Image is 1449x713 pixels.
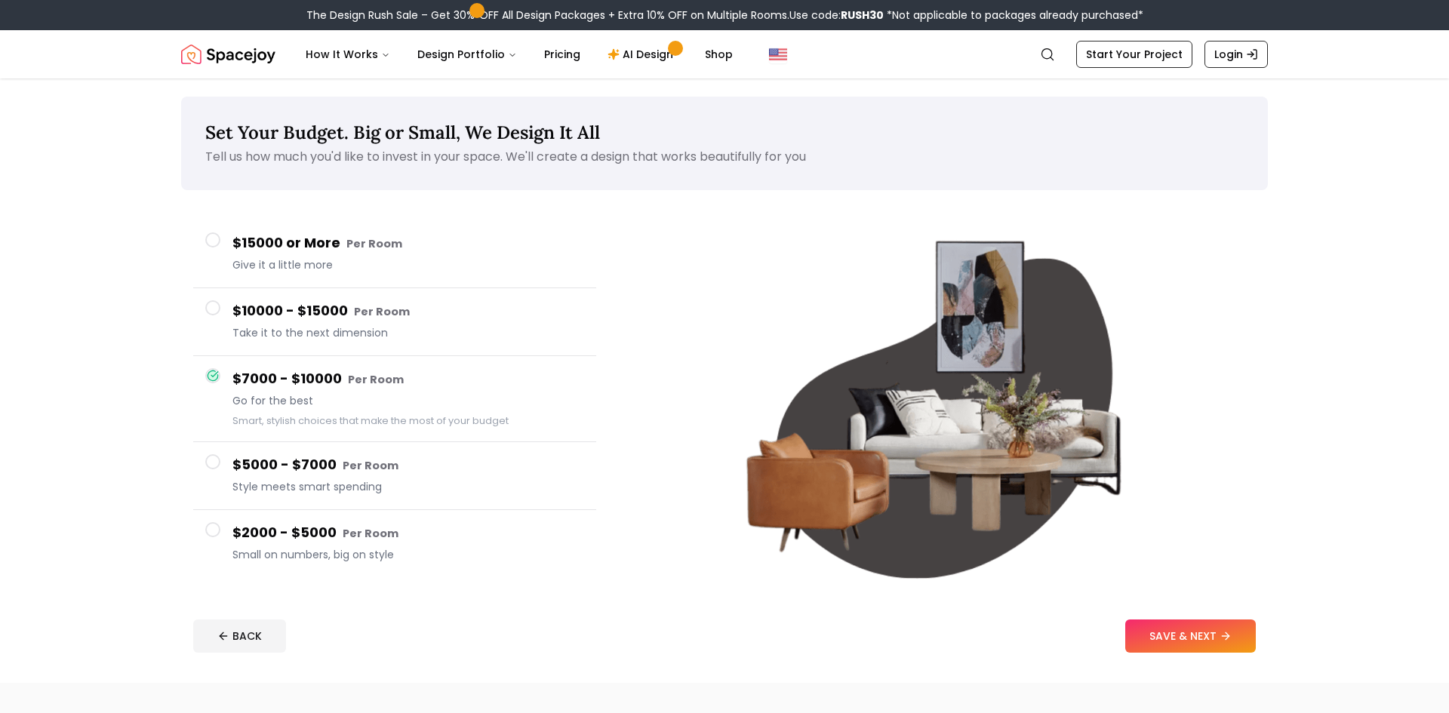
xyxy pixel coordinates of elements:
[232,368,584,390] h4: $7000 - $10000
[193,619,286,653] button: BACK
[769,45,787,63] img: United States
[232,479,584,494] span: Style meets smart spending
[789,8,884,23] span: Use code:
[306,8,1143,23] div: The Design Rush Sale – Get 30% OFF All Design Packages + Extra 10% OFF on Multiple Rooms.
[232,325,584,340] span: Take it to the next dimension
[193,220,596,288] button: $15000 or More Per RoomGive it a little more
[232,522,584,544] h4: $2000 - $5000
[884,8,1143,23] span: *Not applicable to packages already purchased*
[181,30,1268,78] nav: Global
[232,393,584,408] span: Go for the best
[294,39,745,69] nav: Main
[532,39,592,69] a: Pricing
[693,39,745,69] a: Shop
[405,39,529,69] button: Design Portfolio
[1125,619,1256,653] button: SAVE & NEXT
[294,39,402,69] button: How It Works
[181,39,275,69] img: Spacejoy Logo
[1204,41,1268,68] a: Login
[348,372,404,387] small: Per Room
[343,458,398,473] small: Per Room
[232,454,584,476] h4: $5000 - $7000
[193,442,596,510] button: $5000 - $7000 Per RoomStyle meets smart spending
[346,236,402,251] small: Per Room
[841,8,884,23] b: RUSH30
[595,39,690,69] a: AI Design
[232,300,584,322] h4: $10000 - $15000
[205,148,1244,166] p: Tell us how much you'd like to invest in your space. We'll create a design that works beautifully...
[205,121,600,144] span: Set Your Budget. Big or Small, We Design It All
[232,257,584,272] span: Give it a little more
[193,510,596,577] button: $2000 - $5000 Per RoomSmall on numbers, big on style
[232,414,509,427] small: Smart, stylish choices that make the most of your budget
[232,232,584,254] h4: $15000 or More
[181,39,275,69] a: Spacejoy
[193,288,596,356] button: $10000 - $15000 Per RoomTake it to the next dimension
[343,526,398,541] small: Per Room
[232,547,584,562] span: Small on numbers, big on style
[193,356,596,442] button: $7000 - $10000 Per RoomGo for the bestSmart, stylish choices that make the most of your budget
[354,304,410,319] small: Per Room
[1076,41,1192,68] a: Start Your Project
